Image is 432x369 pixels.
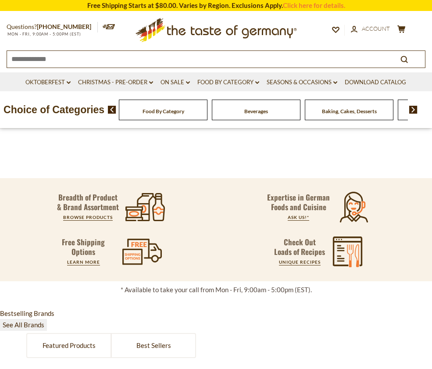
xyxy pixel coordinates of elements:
[351,24,390,34] a: Account
[267,78,337,87] a: Seasons & Occasions
[108,106,116,114] img: previous arrow
[7,32,81,36] span: MON - FRI, 9:00AM - 5:00PM (EST)
[244,108,268,115] a: Beverages
[362,25,390,32] span: Account
[288,215,309,220] a: ASK US!*
[161,78,190,87] a: On Sale
[409,106,418,114] img: next arrow
[78,78,153,87] a: Christmas - PRE-ORDER
[345,78,406,87] a: Download Catalog
[54,237,112,257] p: Free Shipping Options
[37,23,91,30] a: [PHONE_NUMBER]
[143,108,184,115] a: Food By Category
[279,259,321,265] a: UNIQUE RECIPES
[322,108,377,115] a: Baking, Cakes, Desserts
[274,237,325,257] p: Check Out Loads of Recipes
[63,215,113,220] a: BROWSE PRODUCTS
[7,21,98,32] p: Questions?
[197,78,259,87] a: Food By Category
[112,334,195,357] a: Best Sellers
[27,334,111,357] a: Featured Products
[56,193,120,212] p: Breadth of Product & Brand Assortment
[25,78,71,87] a: Oktoberfest
[267,193,330,212] p: Expertise in German Foods and Cuisine
[67,259,100,265] a: LEARN MORE
[283,1,345,9] a: Click here for details.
